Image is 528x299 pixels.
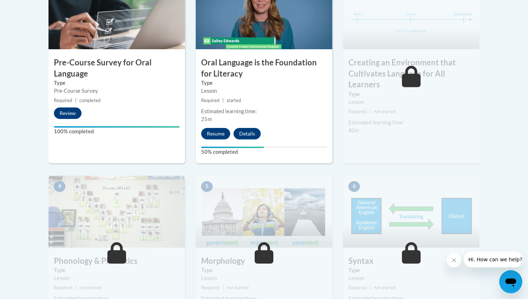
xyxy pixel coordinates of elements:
button: Resume [201,128,230,139]
span: 40m [348,127,359,133]
iframe: Close message [447,253,461,267]
span: Required [201,285,219,290]
span: not started [374,109,396,114]
span: | [222,285,224,290]
span: not started [374,285,396,290]
label: Type [348,90,474,98]
label: Type [201,79,327,87]
label: 100% completed [54,128,180,135]
h3: Phonology & Phonetics [48,256,185,267]
h3: Pre-Course Survey for Oral Language [48,57,185,79]
span: | [370,285,371,290]
span: not started [79,285,101,290]
h3: Creating an Environment that Cultivates Language for All Learners [343,57,480,90]
span: 4 [54,181,65,192]
h3: Oral Language is the Foundation for Literacy [196,57,332,79]
span: started [227,98,241,103]
iframe: Message from company [464,252,522,267]
img: Course Image [343,176,480,248]
span: not started [227,285,249,290]
span: | [75,98,77,103]
span: 25m [201,116,212,122]
span: Required [201,98,219,103]
span: 5 [201,181,213,192]
span: | [222,98,224,103]
div: Lesson [54,274,180,282]
label: 50% completed [201,148,327,156]
span: completed [79,98,101,103]
label: Type [54,266,180,274]
button: Details [233,128,261,139]
span: Required [348,285,367,290]
span: Required [54,285,72,290]
label: Type [348,266,474,274]
div: Your progress [54,126,180,128]
div: Lesson [201,87,327,95]
div: Estimated learning time: [348,119,474,126]
div: Pre-Course Survey [54,87,180,95]
h3: Syntax [343,256,480,267]
span: 6 [348,181,360,192]
div: Your progress [201,147,264,148]
img: Course Image [48,176,185,248]
div: Lesson [201,274,327,282]
div: Lesson [348,274,474,282]
button: Review [54,107,82,119]
span: Required [54,98,72,103]
img: Course Image [196,176,332,248]
label: Type [54,79,180,87]
h3: Morphology [196,256,332,267]
iframe: Button to launch messaging window [499,270,522,293]
div: Lesson [348,98,474,106]
span: | [75,285,77,290]
span: Required [348,109,367,114]
span: | [370,109,371,114]
label: Type [201,266,327,274]
div: Estimated learning time: [201,107,327,115]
